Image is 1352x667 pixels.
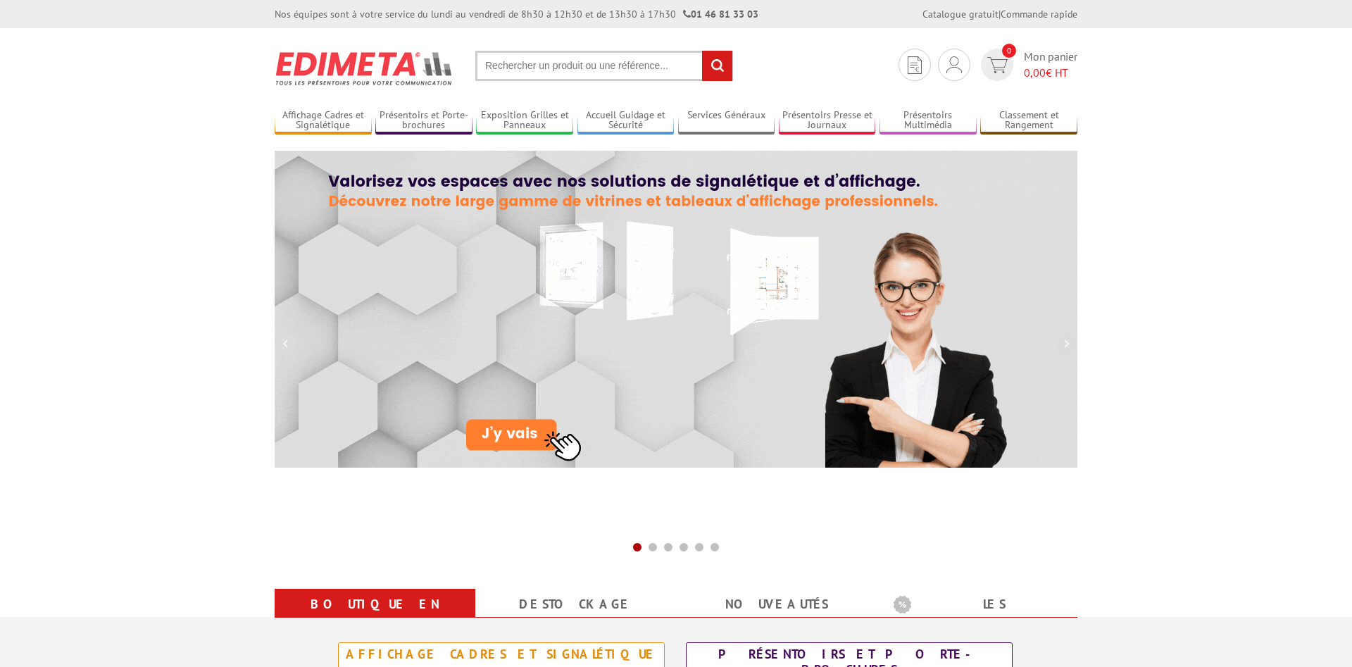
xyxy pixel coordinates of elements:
[1024,49,1077,81] span: Mon panier
[922,7,1077,21] div: |
[980,109,1077,132] a: Classement et Rangement
[275,7,758,21] div: Nos équipes sont à votre service du lundi au vendredi de 8h30 à 12h30 et de 13h30 à 17h30
[908,56,922,74] img: devis rapide
[683,8,758,20] strong: 01 46 81 33 03
[342,647,661,662] div: Affichage Cadres et Signalétique
[492,592,659,617] a: Destockage
[894,592,1070,620] b: Les promotions
[577,109,675,132] a: Accueil Guidage et Sécurité
[1002,44,1016,58] span: 0
[977,49,1077,81] a: devis rapide 0 Mon panier 0,00€ HT
[375,109,472,132] a: Présentoirs et Porte-brochures
[1024,66,1046,80] span: 0,00
[894,592,1060,642] a: Les promotions
[946,56,962,73] img: devis rapide
[1024,65,1077,81] span: € HT
[1001,8,1077,20] a: Commande rapide
[275,109,372,132] a: Affichage Cadres et Signalétique
[678,109,775,132] a: Services Généraux
[275,42,454,94] img: Présentoir, panneau, stand - Edimeta - PLV, affichage, mobilier bureau, entreprise
[292,592,458,642] a: Boutique en ligne
[702,51,732,81] input: rechercher
[922,8,999,20] a: Catalogue gratuit
[476,109,573,132] a: Exposition Grilles et Panneaux
[693,592,860,617] a: nouveautés
[779,109,876,132] a: Présentoirs Presse et Journaux
[880,109,977,132] a: Présentoirs Multimédia
[987,57,1008,73] img: devis rapide
[475,51,733,81] input: Rechercher un produit ou une référence...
